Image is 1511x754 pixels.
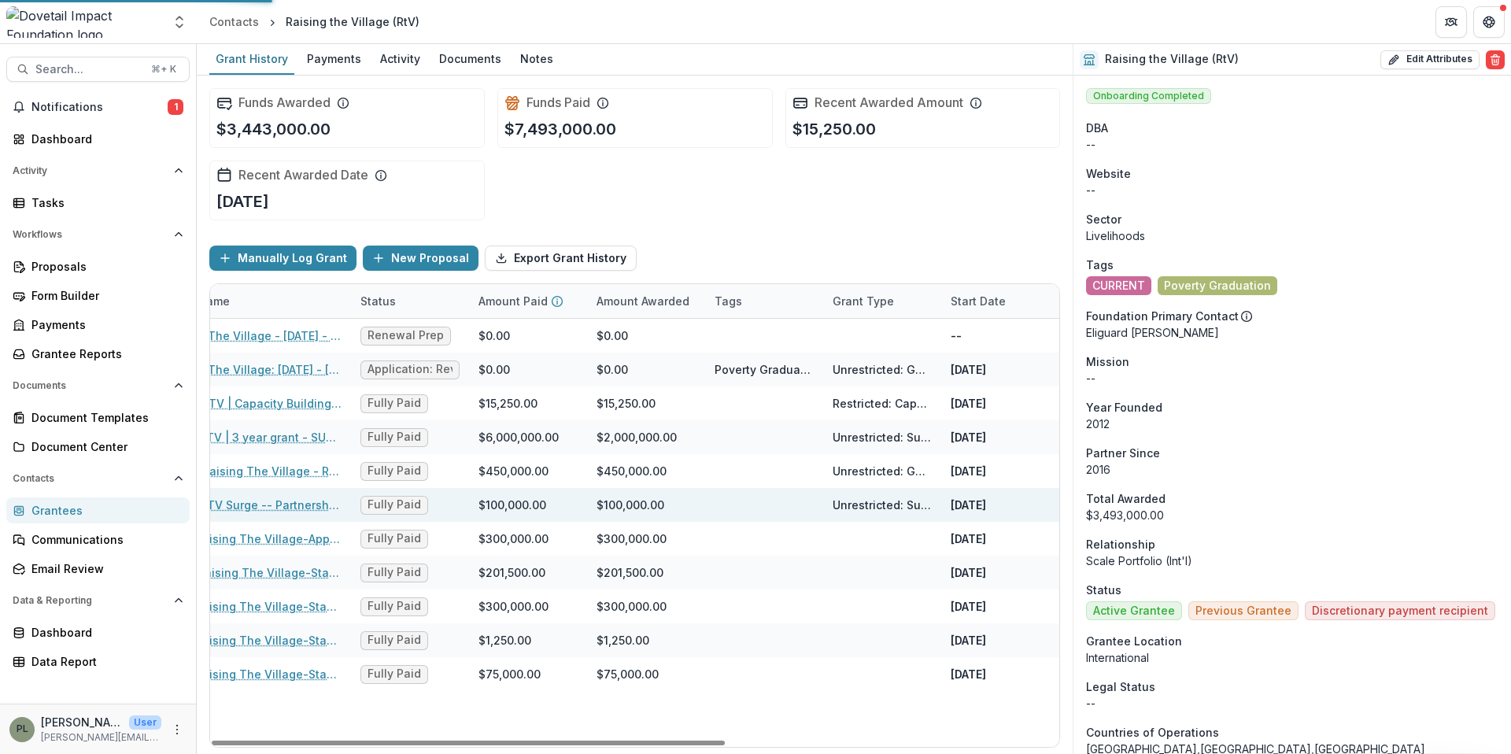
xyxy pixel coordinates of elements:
div: $201,500.00 [597,564,663,581]
div: Restricted: Capacity Building [833,395,932,412]
a: 2017-Raising The Village-Stage 4: Renewal [164,666,342,682]
a: 2019-Raising The Village-Stage 4: Renewal [164,598,342,615]
button: Search... [6,57,190,82]
img: Dovetail Impact Foundation logo [6,6,162,38]
span: DBA [1086,120,1108,136]
div: $300,000.00 [478,530,549,547]
span: Active Grantee [1093,604,1175,618]
div: -- [1086,182,1498,198]
span: Partner Since [1086,445,1160,461]
div: Grant Type [823,284,941,318]
div: Poverty Graduation [715,361,814,378]
div: Status [351,293,405,309]
a: Payments [301,44,368,75]
p: [DATE] [951,632,986,649]
p: Scale Portfolio (Int'l) [1086,553,1498,569]
a: 2025 | RTV | Capacity Building Grant | [164,395,342,412]
span: Fully Paid [368,431,421,444]
div: 🅰️1 Weekly Report Date [1059,293,1177,309]
a: Form Builder [6,283,190,309]
p: International [1086,649,1498,666]
div: $75,000.00 [478,666,541,682]
p: [DATE] [951,361,986,378]
span: Sector [1086,211,1121,227]
div: Philip Langford [17,724,28,734]
span: Documents [13,380,168,391]
div: Email Review [31,560,177,577]
button: Partners [1435,6,1467,38]
div: $450,000.00 [478,463,549,479]
p: [DATE] [951,395,986,412]
button: Open Workflows [6,222,190,247]
a: Tasks [6,190,190,216]
div: Status [351,284,469,318]
button: Edit Attributes [1380,50,1480,69]
span: Fully Paid [368,532,421,545]
span: Fully Paid [368,667,421,681]
button: New Proposal [363,246,478,271]
div: Dashboard [31,624,177,641]
span: Fully Paid [368,498,421,512]
span: Fully Paid [368,566,421,579]
a: Document Center [6,434,190,460]
div: Dashboard [31,131,177,147]
p: 2012 [1086,416,1498,432]
span: Data & Reporting [13,595,168,606]
p: [PERSON_NAME] [41,714,123,730]
div: 🅰️1 Weekly Report Date [1059,284,1177,318]
a: Notes [514,44,560,75]
div: $450,000.00 [597,463,667,479]
button: Open Data & Reporting [6,588,190,613]
span: Countries of Operations [1086,724,1219,741]
span: Activity [13,165,168,176]
button: Delete [1486,50,1505,69]
div: Grantees [31,502,177,519]
div: Form Builder [31,287,177,304]
button: Open Contacts [6,466,190,491]
div: $0.00 [478,327,510,344]
div: $2,000,000.00 [597,429,677,445]
div: Communications [31,531,177,548]
div: Amount Paid [469,284,587,318]
p: [PERSON_NAME][EMAIL_ADDRESS][DOMAIN_NAME] [41,730,161,745]
div: Unrestricted: Surge (Multi-Year) [833,497,932,513]
div: $0.00 [478,361,510,378]
div: Grantee Reports [31,346,177,362]
span: Discretionary payment recipient [1312,604,1488,618]
h2: Funds Paid [526,95,590,110]
a: 2022 | Raising The Village - Renewal [164,463,342,479]
div: Amount Awarded [587,284,705,318]
div: $300,000.00 [597,530,667,547]
span: Fully Paid [368,634,421,647]
button: Open Activity [6,158,190,183]
span: Year Founded [1086,399,1162,416]
a: Data Report [6,649,190,675]
a: Dashboard [6,619,190,645]
span: Status [1086,582,1121,598]
button: Get Help [1473,6,1505,38]
div: Notes [514,47,560,70]
div: Contacts [209,13,259,30]
div: Start Date [941,293,1015,309]
p: [DATE] [216,190,269,213]
p: $7,493,000.00 [504,117,616,141]
div: $75,000.00 [597,666,659,682]
div: Tags [705,284,823,318]
p: [DATE] [951,564,986,581]
div: $100,000.00 [597,497,664,513]
div: Payments [301,47,368,70]
div: Start Date [941,284,1059,318]
div: $1,250.00 [597,632,649,649]
p: User [129,715,161,730]
p: -- [1086,370,1498,386]
p: [DATE] [951,530,986,547]
p: Amount Paid [478,293,548,309]
a: Dashboard [6,126,190,152]
div: Unrestricted: General Operating [833,463,932,479]
span: Workflows [13,229,168,240]
a: 2021 | RTV Surge -- Partnerships [164,497,342,513]
span: Mission [1086,353,1129,370]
